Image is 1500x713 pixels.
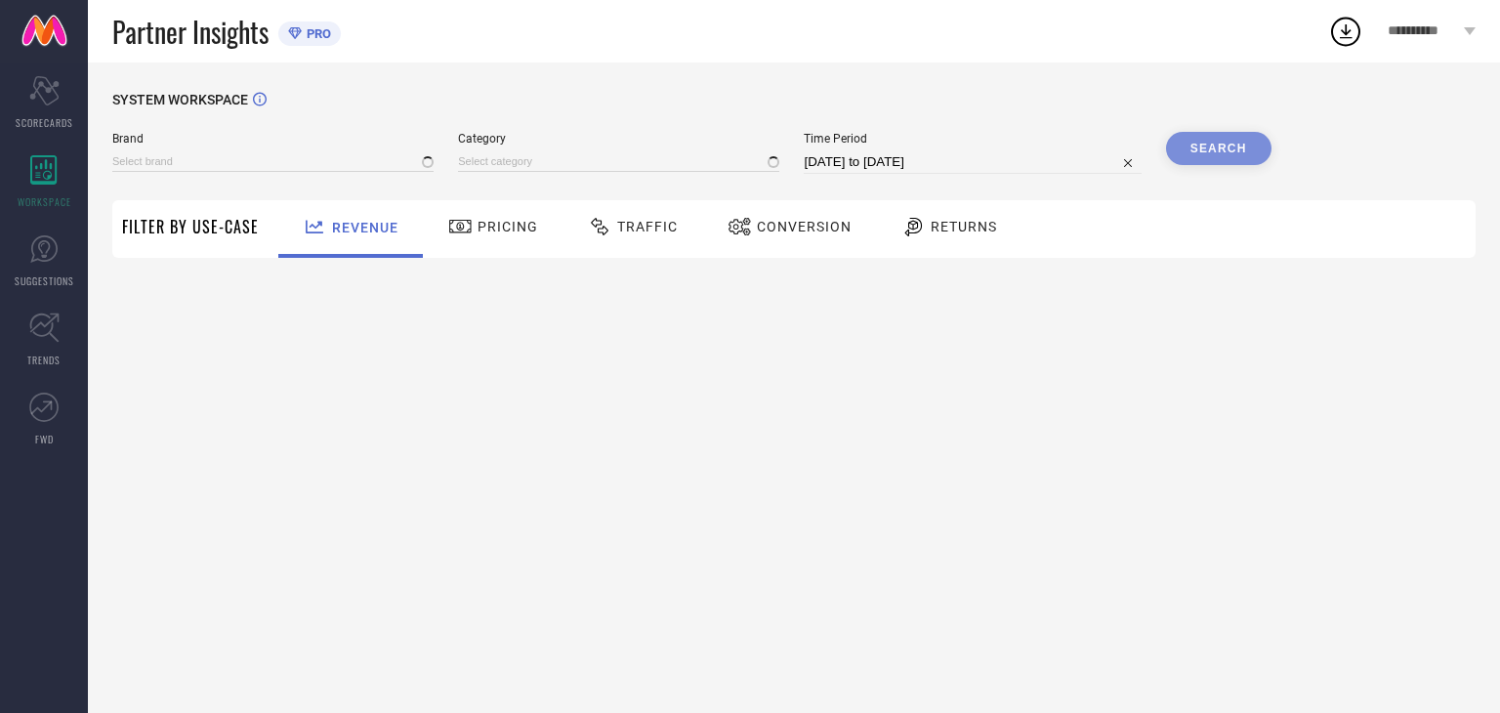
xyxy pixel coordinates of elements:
[617,219,678,234] span: Traffic
[112,151,434,172] input: Select brand
[478,219,538,234] span: Pricing
[458,151,779,172] input: Select category
[757,219,852,234] span: Conversion
[35,432,54,446] span: FWD
[112,132,434,146] span: Brand
[122,215,259,238] span: Filter By Use-Case
[15,273,74,288] span: SUGGESTIONS
[18,194,71,209] span: WORKSPACE
[112,12,269,52] span: Partner Insights
[804,150,1141,174] input: Select time period
[1328,14,1363,49] div: Open download list
[332,220,398,235] span: Revenue
[931,219,997,234] span: Returns
[112,92,248,107] span: SYSTEM WORKSPACE
[458,132,779,146] span: Category
[302,26,331,41] span: PRO
[804,132,1141,146] span: Time Period
[27,353,61,367] span: TRENDS
[16,115,73,130] span: SCORECARDS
